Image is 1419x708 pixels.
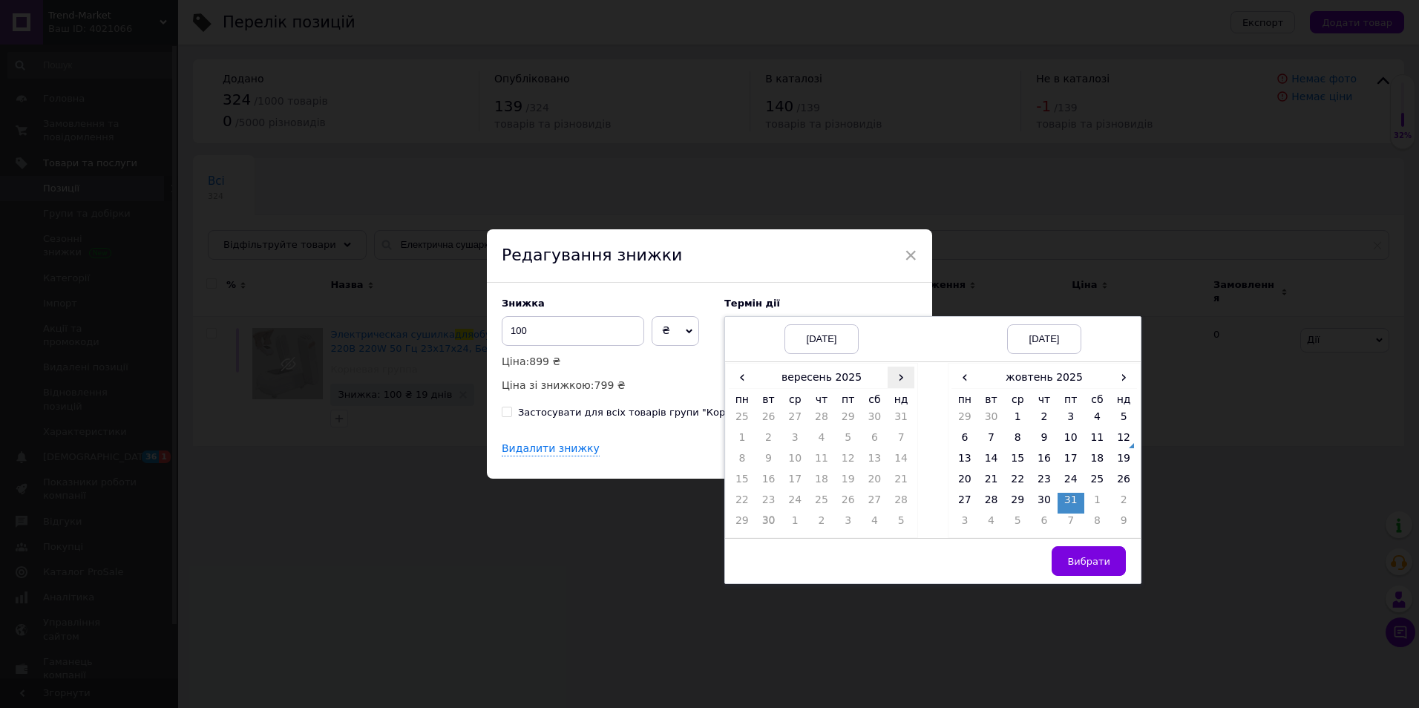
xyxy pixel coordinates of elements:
td: 24 [1058,472,1084,493]
td: 14 [978,451,1005,472]
td: 23 [1031,472,1058,493]
td: 20 [862,472,888,493]
td: 3 [835,514,862,534]
td: 29 [835,410,862,430]
span: 899 ₴ [529,355,560,367]
span: Вибрати [1067,556,1110,567]
th: нд [888,389,914,410]
th: чт [808,389,835,410]
td: 30 [756,514,782,534]
span: › [1110,367,1137,388]
td: 5 [835,430,862,451]
td: 11 [1084,430,1111,451]
div: Застосувати для всіх товарів групи "Корневая группа" [518,406,798,419]
td: 20 [951,472,978,493]
td: 24 [781,493,808,514]
td: 12 [835,451,862,472]
td: 14 [888,451,914,472]
th: вт [756,389,782,410]
td: 5 [1110,410,1137,430]
td: 30 [978,410,1005,430]
td: 13 [951,451,978,472]
td: 1 [781,514,808,534]
td: 25 [808,493,835,514]
div: [DATE] [1007,324,1081,354]
td: 27 [781,410,808,430]
th: сб [862,389,888,410]
label: Термін дії [724,298,917,309]
td: 29 [1004,493,1031,514]
td: 8 [1084,514,1111,534]
td: 4 [808,430,835,451]
td: 16 [756,472,782,493]
td: 3 [1058,410,1084,430]
td: 21 [888,472,914,493]
td: 3 [951,514,978,534]
td: 8 [729,451,756,472]
td: 8 [1004,430,1031,451]
td: 6 [862,430,888,451]
span: ₴ [662,324,670,336]
td: 17 [781,472,808,493]
td: 27 [951,493,978,514]
td: 2 [808,514,835,534]
th: жовтень 2025 [978,367,1111,389]
td: 4 [862,514,888,534]
td: 21 [978,472,1005,493]
td: 19 [835,472,862,493]
td: 28 [808,410,835,430]
td: 9 [1110,514,1137,534]
td: 26 [835,493,862,514]
span: ‹ [729,367,756,388]
th: пт [1058,389,1084,410]
td: 29 [729,514,756,534]
th: чт [1031,389,1058,410]
td: 23 [756,493,782,514]
td: 26 [756,410,782,430]
td: 11 [808,451,835,472]
th: сб [1084,389,1111,410]
td: 22 [729,493,756,514]
p: Ціна: [502,353,709,370]
td: 17 [1058,451,1084,472]
td: 10 [781,451,808,472]
td: 7 [1058,514,1084,534]
td: 28 [978,493,1005,514]
td: 7 [978,430,1005,451]
td: 22 [1004,472,1031,493]
td: 3 [781,430,808,451]
td: 26 [1110,472,1137,493]
td: 28 [888,493,914,514]
td: 25 [729,410,756,430]
span: 799 ₴ [594,379,626,391]
div: Видалити знижку [502,442,600,457]
span: × [904,243,917,268]
th: вт [978,389,1005,410]
td: 30 [862,410,888,430]
span: › [888,367,914,388]
span: ‹ [951,367,978,388]
td: 4 [978,514,1005,534]
th: вересень 2025 [756,367,888,389]
th: ср [1004,389,1031,410]
th: пн [951,389,978,410]
td: 19 [1110,451,1137,472]
td: 1 [1004,410,1031,430]
td: 1 [1084,493,1111,514]
td: 18 [808,472,835,493]
td: 5 [1004,514,1031,534]
td: 15 [1004,451,1031,472]
div: [DATE] [784,324,859,354]
td: 6 [1031,514,1058,534]
input: 0 [502,316,644,346]
button: Вибрати [1052,546,1126,576]
td: 7 [888,430,914,451]
td: 25 [1084,472,1111,493]
td: 31 [888,410,914,430]
td: 5 [888,514,914,534]
td: 27 [862,493,888,514]
td: 13 [862,451,888,472]
td: 15 [729,472,756,493]
td: 16 [1031,451,1058,472]
th: нд [1110,389,1137,410]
